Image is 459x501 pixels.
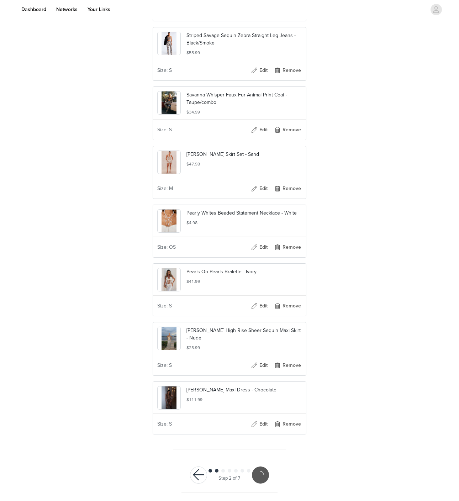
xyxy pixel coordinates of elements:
span: Size: S [157,126,172,133]
a: Dashboard [17,1,51,17]
a: Networks [52,1,82,17]
button: Remove [273,360,302,371]
span: Size: S [157,420,172,428]
img: product image [162,268,177,291]
button: Edit [245,183,273,194]
button: Edit [245,65,273,76]
img: product image [162,91,177,114]
a: Your Links [83,1,115,17]
button: Edit [245,360,273,371]
h5: $55.99 [186,49,302,56]
img: product image [162,151,177,174]
h5: $47.98 [186,161,302,167]
button: Remove [273,418,302,430]
span: Size: M [157,185,173,192]
div: Step 2 of 7 [218,475,241,482]
div: avatar [433,4,439,15]
button: Edit [245,124,273,136]
span: Size: S [157,302,172,310]
h5: $41.99 [186,278,302,285]
h5: $23.99 [186,344,302,351]
img: product image [162,210,177,232]
p: [PERSON_NAME] High Rise Sheer Sequin Maxi Skirt - Nude [186,327,302,342]
p: Pearly Whites Beaded Statement Necklace - White [186,209,302,217]
button: Edit [245,300,273,312]
button: Remove [273,65,302,76]
button: Remove [273,124,302,136]
p: [PERSON_NAME] Maxi Dress - Chocolate [186,386,302,394]
img: product image [162,386,177,409]
p: Pearls On Pearls Bralette - Ivory [186,268,302,275]
p: Striped Savage Sequin Zebra Straight Leg Jeans - Black/Smoke [186,32,302,47]
p: [PERSON_NAME] Skirt Set - Sand [186,151,302,158]
button: Remove [273,242,302,253]
span: Size: S [157,67,172,74]
p: Savanna Whisper Faux Fur Animal Print Coat - Taupe/combo [186,91,302,106]
button: Remove [273,300,302,312]
button: Edit [245,242,273,253]
span: Size: S [157,362,172,369]
button: Edit [245,418,273,430]
h5: $111.99 [186,396,302,403]
img: product image [162,32,177,55]
button: Remove [273,183,302,194]
img: product image [162,327,177,350]
span: Size: OS [157,243,176,251]
h5: $4.98 [186,220,302,226]
h5: $34.99 [186,109,302,115]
